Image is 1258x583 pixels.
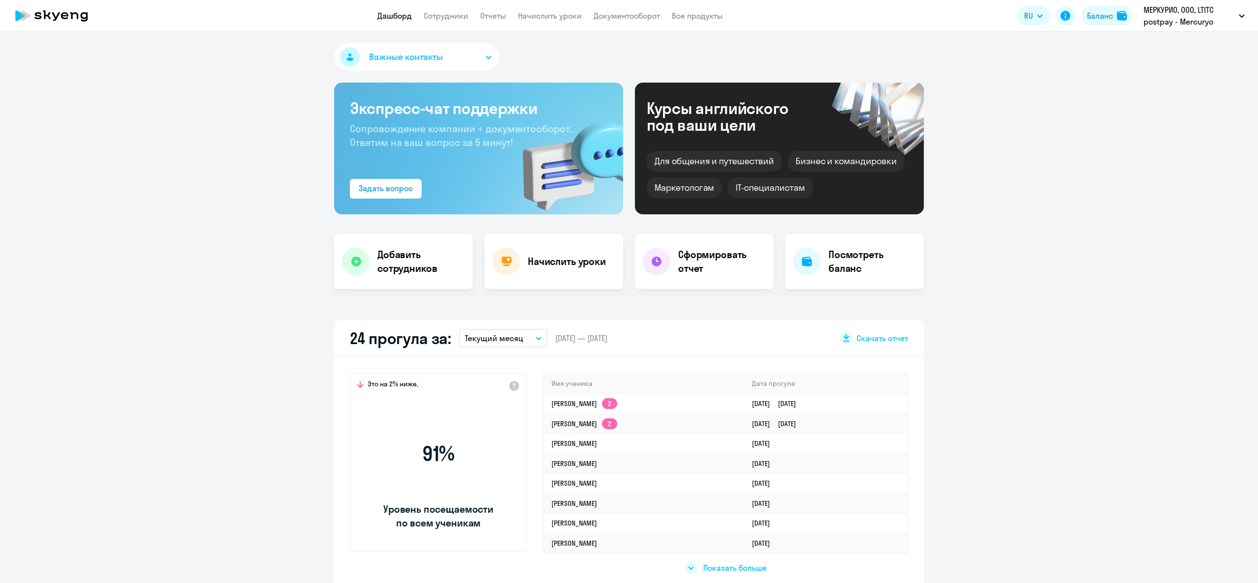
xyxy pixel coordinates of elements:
div: Маркетологам [647,177,722,198]
h4: Сформировать отчет [678,248,766,275]
a: [DATE][DATE] [752,399,804,408]
a: [PERSON_NAME] [551,539,597,548]
a: Все продукты [672,11,723,21]
button: Важные контакты [334,43,499,71]
a: [DATE] [752,539,778,548]
h4: Начислить уроки [528,255,606,268]
img: bg-img [509,104,623,214]
span: Это на 2% ниже, [368,379,418,391]
a: [DATE] [752,439,778,448]
a: [DATE] [752,499,778,508]
a: Дашборд [377,11,412,21]
th: Дата прогула [744,374,907,394]
a: [PERSON_NAME] [551,479,597,488]
span: Сопровождение компании + документооборот. Ответим на ваш вопрос за 5 минут! [350,122,572,148]
a: [PERSON_NAME] [551,439,597,448]
div: Курсы английского под ваши цели [647,100,815,133]
a: [PERSON_NAME] [551,499,597,508]
a: [PERSON_NAME] [551,459,597,468]
a: Сотрудники [424,11,468,21]
app-skyeng-badge: 2 [602,418,617,429]
a: [DATE][DATE] [752,419,804,428]
div: Для общения и путешествий [647,151,782,172]
span: [DATE] — [DATE] [555,333,607,344]
a: [PERSON_NAME]2 [551,399,617,408]
div: Бизнес и командировки [788,151,905,172]
span: Скачать отчет [857,333,908,344]
a: [DATE] [752,519,778,527]
span: 91 % [382,442,495,466]
h2: 24 прогула за: [350,328,451,348]
img: balance [1117,11,1127,21]
p: МЕРКУРИО, ООО, LTITC postpay - Mercuryo [1144,4,1235,28]
a: [PERSON_NAME] [551,519,597,527]
a: Начислить уроки [518,11,582,21]
app-skyeng-badge: 2 [602,398,617,409]
h4: Добавить сотрудников [377,248,465,275]
h4: Посмотреть баланс [829,248,916,275]
button: RU [1017,6,1050,26]
span: Показать больше [703,562,767,573]
div: Баланс [1087,10,1113,22]
div: IT-специалистам [728,177,812,198]
p: Текущий месяц [465,332,523,344]
button: Задать вопрос [350,179,422,199]
span: Важные контакты [369,51,443,63]
span: Уровень посещаемости по всем ученикам [382,502,495,530]
button: МЕРКУРИО, ООО, LTITC postpay - Mercuryo [1139,4,1250,28]
a: [DATE] [752,459,778,468]
button: Текущий месяц [459,329,547,348]
a: [DATE] [752,479,778,488]
button: Балансbalance [1081,6,1133,26]
div: Задать вопрос [359,182,413,194]
a: [PERSON_NAME]2 [551,419,617,428]
h3: Экспресс-чат поддержки [350,98,607,118]
a: Отчеты [480,11,506,21]
th: Имя ученика [543,374,744,394]
a: Документооборот [594,11,660,21]
span: RU [1024,10,1033,22]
